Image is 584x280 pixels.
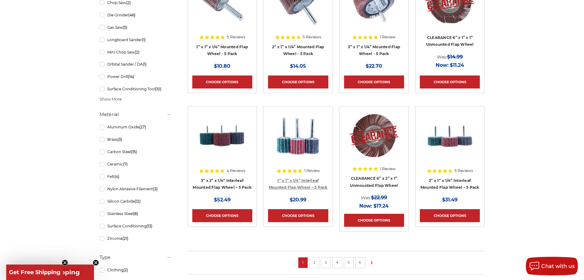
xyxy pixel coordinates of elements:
a: CLEARANCE 6” x 2” x 1” Unmounted Flap Wheel [350,176,398,188]
a: Clothing [100,265,171,275]
a: Choose Options [268,75,328,88]
a: Die Grinder [100,10,171,20]
a: Nylon Abrasive Filament [100,183,171,194]
a: 1” x 1” x 1/4” Interleaf Mounted Flap Wheel – 5 Pack [268,111,328,171]
span: $10.80 [214,63,230,69]
span: $14.99 [447,54,463,60]
span: Get Free Shipping [9,269,61,276]
a: Mini Chop Saw [100,47,171,58]
span: (15) [131,149,137,154]
a: 4 [334,259,340,266]
span: (5) [123,25,127,30]
a: Choose Options [420,75,480,88]
a: 1” x 1” x 1/4” Interleaf Mounted Flap Wheel – 5 Pack [269,178,328,190]
span: $31.49 [442,197,458,203]
span: 1 Review [304,169,320,173]
span: 5 Reviews [454,169,473,173]
a: Power Drill [100,71,171,82]
span: $17.24 [373,203,389,209]
a: Choose Options [268,209,328,222]
img: 2” x 1” x 1/4” Interleaf Mounted Flap Wheel – 5 Pack [425,111,475,160]
a: 3” x 1” x 1/4” Mounted Flap Wheel - 5 Pack [348,45,400,56]
span: Now: [436,62,449,68]
span: $22.99 [371,195,387,200]
a: Ceramic [100,159,171,170]
span: (13) [147,224,152,228]
a: Stainless Steel [100,208,171,219]
span: Now: [359,203,372,209]
button: Chat with us [526,257,578,275]
a: Aluminum Oxide [100,122,171,132]
a: 2” x 1” x 1/4” Interleaf Mounted Flap Wheel – 5 Pack [420,111,480,171]
a: Zirconia [100,233,171,244]
span: Show More [100,96,122,102]
a: 2” x 1” x 1/4” Mounted Flap Wheel - 5 Pack [272,45,324,56]
a: Felt [100,171,171,182]
a: Choose Options [344,214,404,227]
a: Choose Options [420,209,480,222]
span: $11.24 [450,62,464,68]
a: 3” x 2” x 1/4” Interleaf Mounted Flap Wheel – 5 Pack [192,111,252,171]
img: 3” x 2” x 1/4” Interleaf Mounted Flap Wheel – 5 Pack [198,111,247,160]
a: 3 [323,259,329,266]
span: (3) [117,137,122,142]
a: Orbital Sander / DA [100,59,171,70]
button: Close teaser [62,260,68,266]
span: (3) [153,187,158,191]
span: (27) [139,125,146,129]
a: 2 [311,259,318,266]
span: (21) [122,236,128,241]
span: $14.05 [290,63,306,69]
span: 5 Reviews [227,35,245,39]
span: 5 Reviews [303,35,321,39]
a: Silicon Carbide [100,196,171,207]
span: (2) [126,0,131,5]
span: $20.99 [290,197,306,203]
a: Choose Options [344,75,404,88]
span: 1 Review [380,35,396,39]
button: Close teaser [93,260,99,266]
img: 1” x 1” x 1/4” Interleaf Mounted Flap Wheel – 5 Pack [273,111,323,160]
a: 1” x 1” x 1/4” Mounted Flap Wheel - 5 Pack [196,45,248,56]
a: 5 [346,259,352,266]
a: Surface Conditioning [100,221,171,231]
a: Gas Saw [100,22,171,33]
a: 6 [357,259,363,266]
span: (46) [128,13,135,17]
a: 2” x 1” x 1/4” Interleaf Mounted Flap Wheel – 5 Pack [420,178,480,190]
div: Was: [420,53,480,61]
a: 1 [300,259,306,266]
span: $52.49 [214,197,231,203]
div: Get Free ShippingClose teaser [6,265,63,280]
div: Get Free ShippingClose teaser [6,265,94,280]
span: (12) [135,199,141,204]
span: (4) [114,174,119,179]
a: 3” x 2” x 1/4” Interleaf Mounted Flap Wheel – 5 Pack [193,178,252,190]
h5: Material [100,111,171,118]
span: (7) [123,162,128,166]
a: Surface Conditioning Tool [100,84,171,94]
a: Choose Options [192,209,252,222]
a: Brass [100,134,171,145]
img: CLEARANCE 6” x 2” x 1” Unmounted Flap Wheel [349,111,399,160]
span: (8) [133,211,138,216]
span: (2) [123,268,128,272]
span: (1) [143,62,147,67]
a: Carbon Steel [100,146,171,157]
span: (14) [128,74,134,79]
a: Longboard Sander [100,34,171,45]
span: 4 Reviews [227,169,245,173]
span: (10) [155,87,161,91]
span: (1) [142,37,146,42]
a: Choose Options [192,75,252,88]
h5: Type [100,254,171,261]
span: $22.70 [366,63,382,69]
a: CLEARANCE 6” x 2” x 1” Unmounted Flap Wheel [344,111,404,171]
span: Chat with us [541,263,575,269]
div: Was: [344,193,404,202]
span: (2) [135,50,139,54]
